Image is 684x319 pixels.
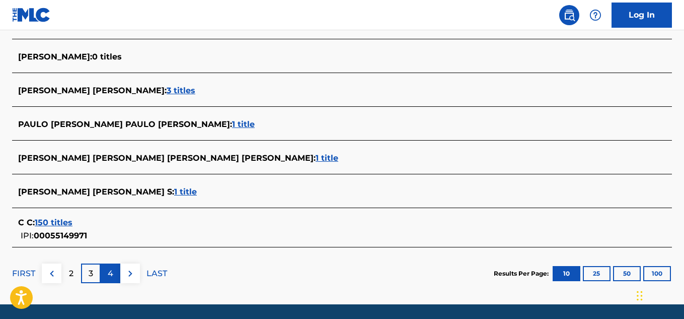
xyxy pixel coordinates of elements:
div: Arrastrar [637,281,643,311]
img: MLC Logo [12,8,51,22]
span: 1 title [316,153,338,163]
span: [PERSON_NAME] [PERSON_NAME] : [18,86,167,95]
iframe: Chat Widget [634,271,684,319]
p: 4 [108,268,113,280]
a: Public Search [559,5,579,25]
button: 25 [583,266,611,281]
span: [PERSON_NAME] [PERSON_NAME] [PERSON_NAME] [PERSON_NAME] : [18,153,316,163]
img: right [124,268,136,280]
div: Widget de chat [634,271,684,319]
span: 1 title [232,119,255,129]
p: LAST [146,268,167,280]
span: 00055149971 [34,231,87,240]
p: 2 [69,268,73,280]
p: Results Per Page: [494,269,551,278]
span: IPI: [21,231,34,240]
span: C C : [18,218,35,227]
p: 3 [89,268,93,280]
button: 50 [613,266,641,281]
span: 3 titles [167,86,195,95]
img: search [563,9,575,21]
span: PAULO [PERSON_NAME] PAULO [PERSON_NAME] : [18,119,232,129]
span: 0 titles [92,52,122,61]
a: Log In [612,3,672,28]
span: 150 titles [35,218,72,227]
button: 100 [643,266,671,281]
img: left [46,268,58,280]
img: help [589,9,601,21]
span: [PERSON_NAME] [PERSON_NAME] S : [18,187,174,197]
div: Help [585,5,605,25]
button: 10 [553,266,580,281]
span: 1 title [174,187,197,197]
span: [PERSON_NAME] : [18,52,92,61]
p: FIRST [12,268,35,280]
